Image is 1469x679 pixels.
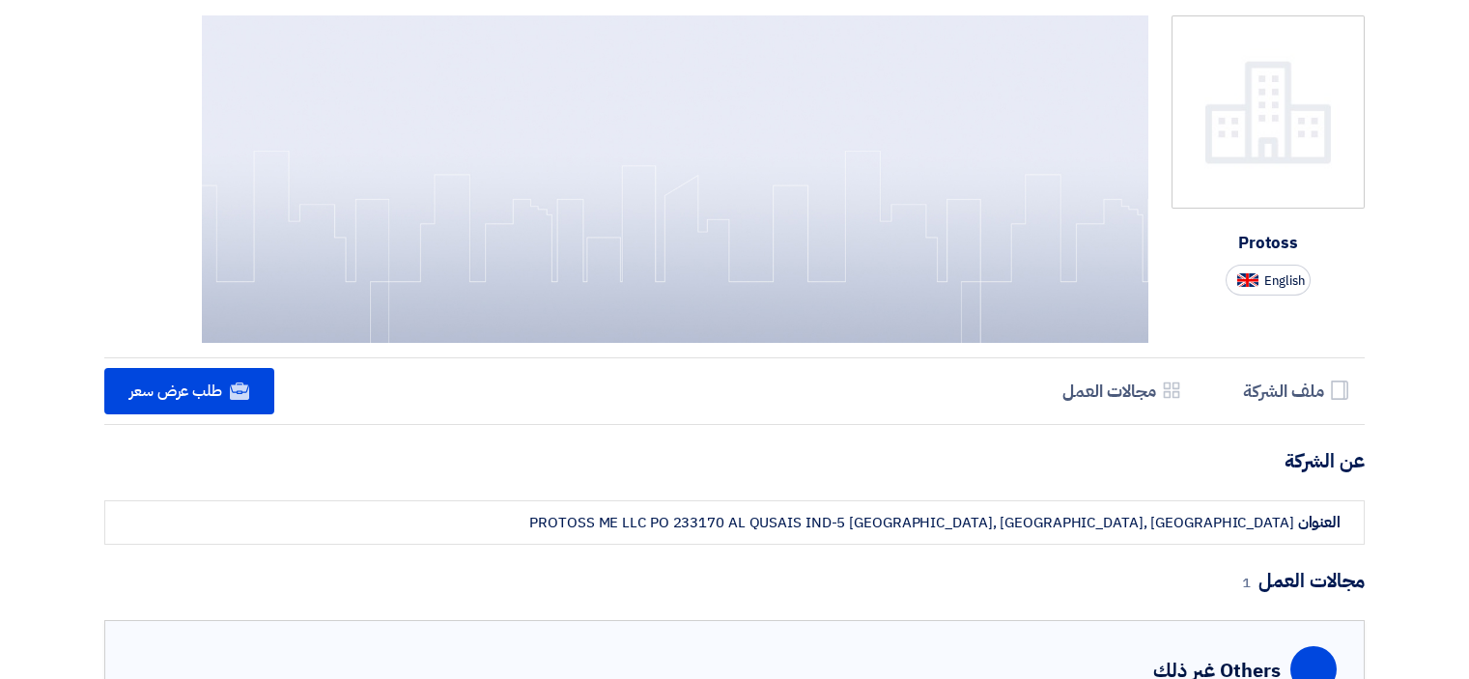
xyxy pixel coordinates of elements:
a: طلب عرض سعر [104,368,274,414]
h4: مجالات العمل [104,568,1365,593]
span: 1 [1242,572,1251,593]
strong: العنوان [1298,511,1341,534]
h4: عن الشركة [104,448,1365,473]
img: en-US.png [1237,273,1258,288]
button: English [1226,265,1311,296]
span: طلب عرض سعر [129,380,222,403]
div: PROTOSS ME LLC PO 233170 AL QUSAIS IND-5 [GEOGRAPHIC_DATA], [GEOGRAPHIC_DATA], [GEOGRAPHIC_DATA] [529,512,1293,534]
h5: ملف الشركة [1243,380,1324,402]
h5: مجالات العمل [1062,380,1156,402]
span: English [1264,274,1305,288]
img: Cover Test [202,15,1148,343]
div: Protoss [1230,222,1306,265]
